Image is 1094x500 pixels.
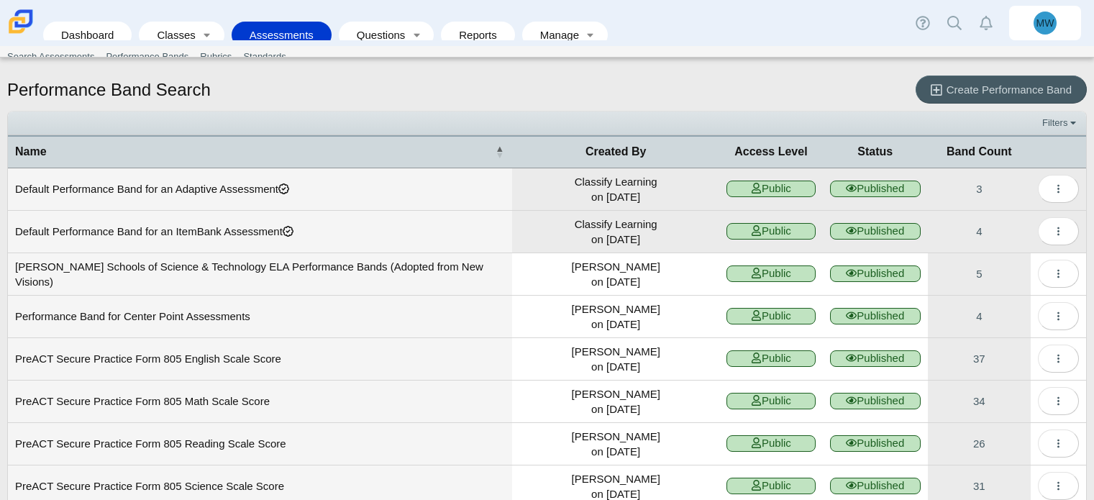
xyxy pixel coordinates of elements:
img: Carmen School of Science & Technology [6,6,36,37]
td: [PERSON_NAME] Schools of Science & Technology ELA Performance Bands (Adopted from New Visions) [8,253,512,296]
a: View Performance Band [928,168,1031,210]
a: View Performance Band [928,338,1031,380]
td: PreACT Secure Practice Form 805 Math Scale Score [8,381,512,423]
td: Classify Learning on [DATE] [512,168,719,211]
span: Status [857,145,893,158]
span: Public [726,393,816,409]
a: MW [1009,6,1081,40]
span: Create Performance Band [947,83,1072,96]
td: [PERSON_NAME] on [DATE] [512,381,719,423]
button: More options [1038,387,1079,415]
a: Search Assessments [1,46,100,68]
td: [PERSON_NAME] on [DATE] [512,423,719,465]
a: Assessments [239,22,324,48]
span: Public [726,265,816,282]
button: More options [1038,260,1079,288]
td: [PERSON_NAME] on [DATE] [512,296,719,338]
span: Public [726,181,816,197]
td: [PERSON_NAME] on [DATE] [512,338,719,381]
span: Public [726,308,816,324]
a: Reports [448,22,508,48]
button: More options [1038,175,1079,203]
h1: Performance Band Search [7,78,211,102]
td: Default Performance Band for an Adaptive Assessment [8,168,512,211]
button: More options [1038,472,1079,500]
a: Toggle expanded [197,22,217,48]
td: Classify Learning on [DATE] [512,211,719,253]
button: More options [1038,345,1079,373]
td: PreACT Secure Practice Form 805 Reading Scale Score [8,423,512,465]
a: Dashboard [50,22,124,48]
span: Access Level [734,145,807,158]
span: Public [726,223,816,240]
td: [PERSON_NAME] on [DATE] [512,253,719,296]
a: Carmen School of Science & Technology [6,27,36,39]
span: Public [726,350,816,367]
span: Published [830,435,921,452]
span: Published [830,223,921,240]
button: More options [1038,429,1079,458]
a: Standards [237,46,291,68]
a: Performance Bands [100,46,194,68]
span: Published [830,265,921,282]
span: Published [830,350,921,367]
a: Filters [1039,116,1082,130]
a: Toggle expanded [406,22,427,48]
a: View Performance Band [928,211,1031,253]
span: Public [726,435,816,452]
span: MW [1036,18,1054,28]
a: View Performance Band [928,423,1031,465]
td: PreACT Secure Practice Form 805 English Scale Score [8,338,512,381]
span: Published [830,393,921,409]
td: Default Performance Band for an ItemBank Assessment [8,211,512,253]
span: Created By [585,145,646,158]
a: Create Performance Band [916,76,1087,104]
button: More options [1038,302,1079,330]
a: Alerts [970,7,1002,39]
span: Band Count [947,145,1012,158]
a: Questions [346,22,406,48]
td: Performance Band for Center Point Assessments [8,296,512,338]
span: Name : Activate to invert sorting [495,137,503,167]
a: View Performance Band [928,296,1031,337]
a: Manage [529,22,580,48]
span: Public [726,478,816,494]
button: More options [1038,217,1079,245]
a: Rubrics [194,46,237,68]
span: Published [830,181,921,197]
span: Published [830,478,921,494]
span: Published [830,308,921,324]
a: View Performance Band [928,381,1031,422]
span: Name [15,145,47,158]
a: Toggle expanded [580,22,601,48]
a: View Performance Band [928,253,1031,295]
a: Classes [146,22,196,48]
